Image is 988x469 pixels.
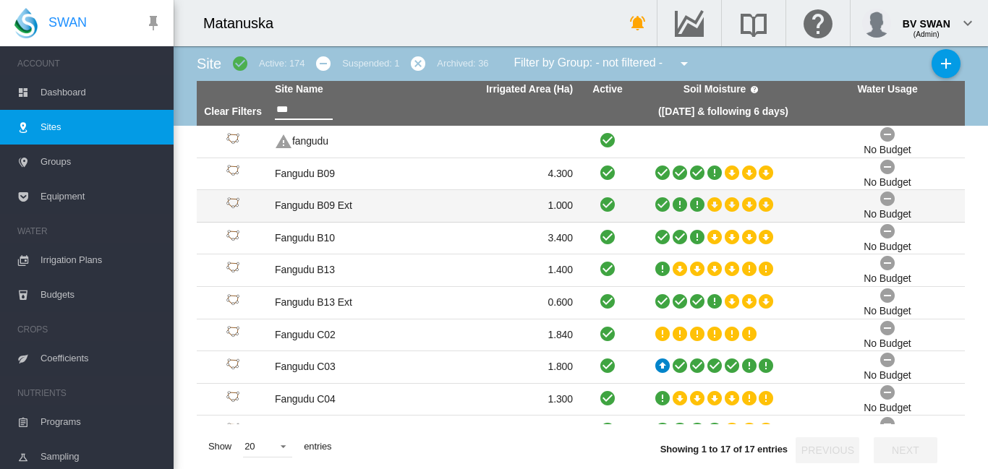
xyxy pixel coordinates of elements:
[409,55,427,72] md-icon: icon-cancel
[17,382,162,405] span: NUTRIENTS
[424,351,579,383] td: 1.800
[231,55,249,72] md-icon: icon-checkbox-marked-circle
[315,55,332,72] md-icon: icon-minus-circle
[864,337,911,351] div: No Budget
[424,254,579,286] td: 1.400
[269,319,424,351] td: Fangudu C02
[269,158,424,190] td: Fangudu B09
[197,384,965,416] tr: Site Id: 4657 Fangudu C04 1.300 No Budget
[197,190,965,223] tr: Site Id: 27568 Fangudu B09 Ext 1.000 No Budget
[41,110,162,145] span: Sites
[298,434,337,459] span: entries
[203,423,263,440] div: Site Id: 4659
[676,55,693,72] md-icon: icon-menu-down
[203,165,263,182] div: Site Id: 4679
[41,179,162,214] span: Equipment
[197,319,965,352] tr: Site Id: 4653 Fangudu C02 1.840 No Budget
[41,75,162,110] span: Dashboard
[424,81,579,98] th: Irrigated Area (Ha)
[197,56,221,72] span: Site
[259,57,305,70] div: Active: 174
[17,220,162,243] span: WATER
[197,416,965,448] tr: Site Id: 4659 Fangudu C05 1.600 No Budget
[203,326,263,343] div: Site Id: 4653
[269,223,424,254] td: Fangudu B10
[629,14,647,32] md-icon: icon-bell-ring
[864,207,911,222] div: No Budget
[203,391,263,408] div: Site Id: 4657
[197,158,965,191] tr: Site Id: 4679 Fangudu B09 4.300 No Budget
[224,326,242,343] img: 1.svg
[197,223,965,255] tr: Site Id: 4681 Fangudu B10 3.400 No Budget
[424,384,579,416] td: 1.300
[503,49,703,78] div: Filter by Group: - not filtered -
[197,287,965,319] tr: Site Id: 4683 Fangudu B13 Ext 0.600 No Budget
[636,81,810,98] th: Soil Moisture
[41,277,162,312] span: Budgets
[224,165,242,182] img: 1.svg
[269,190,424,222] td: Fangudu B09 Ext
[197,126,965,158] tr: Site Id: 38210 This site has not been mappedfangudu No Budget
[864,369,911,383] div: No Budget
[269,126,424,158] td: fangudu
[269,254,424,286] td: Fangudu B13
[203,294,263,311] div: Site Id: 4683
[244,441,255,452] div: 20
[17,318,162,341] span: CROPS
[275,133,292,150] md-icon: This site has not been mapped
[623,9,652,38] button: icon-bell-ring
[670,49,699,78] button: icon-menu-down
[197,351,965,384] tr: Site Id: 4655 Fangudu C03 1.800 No Budget
[224,230,242,247] img: 1.svg
[269,287,424,319] td: Fangudu B13 Ext
[959,14,976,32] md-icon: icon-chevron-down
[48,14,87,32] span: SWAN
[203,197,263,215] div: Site Id: 27568
[145,14,162,32] md-icon: icon-pin
[874,437,937,463] button: Next
[424,190,579,222] td: 1.000
[197,254,965,287] tr: Site Id: 9028 Fangudu B13 1.400 No Budget
[937,55,955,72] md-icon: icon-plus
[660,444,788,455] span: Showing 1 to 17 of 17 entries
[224,294,242,311] img: 1.svg
[41,145,162,179] span: Groups
[224,262,242,279] img: 1.svg
[203,13,286,33] div: Matanuska
[203,434,237,459] span: Show
[14,8,38,38] img: SWAN-Landscape-Logo-Colour-drop.png
[224,133,242,150] img: 1.svg
[437,57,488,70] div: Archived: 36
[424,223,579,254] td: 3.400
[914,30,940,38] span: (Admin)
[224,197,242,215] img: 1.svg
[810,81,965,98] th: Water Usage
[862,9,891,38] img: profile.jpg
[269,384,424,416] td: Fangudu C04
[269,81,424,98] th: Site Name
[269,351,424,383] td: Fangudu C03
[41,341,162,376] span: Coefficients
[864,272,911,286] div: No Budget
[224,391,242,408] img: 1.svg
[41,405,162,439] span: Programs
[864,401,911,416] div: No Budget
[796,437,859,463] button: Previous
[224,358,242,376] img: 1.svg
[636,98,810,126] th: ([DATE] & following 6 days)
[424,287,579,319] td: 0.600
[864,176,911,190] div: No Budget
[579,81,636,98] th: Active
[269,416,424,447] td: Fangudu C05
[736,14,771,32] md-icon: Search the knowledge base
[203,358,263,376] div: Site Id: 4655
[203,230,263,247] div: Site Id: 4681
[203,133,263,150] div: Site Id: 38210
[424,319,579,351] td: 1.840
[864,304,911,319] div: No Budget
[41,243,162,277] span: Irrigation Plans
[864,240,911,254] div: No Budget
[864,143,911,158] div: No Budget
[746,81,763,98] md-icon: icon-help-circle
[224,423,242,440] img: 1.svg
